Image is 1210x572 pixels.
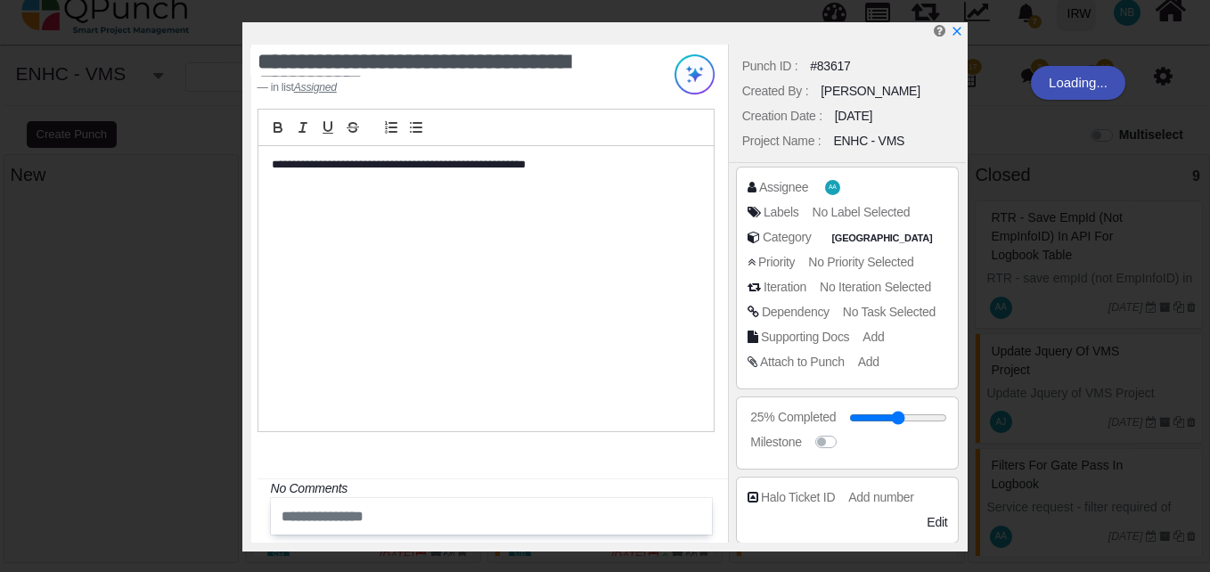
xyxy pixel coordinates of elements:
[742,57,798,76] div: Punch ID :
[835,107,872,126] div: [DATE]
[810,57,850,76] div: #83617
[764,203,799,222] div: Labels
[927,515,947,529] span: Edit
[863,330,884,344] span: Add
[951,24,963,38] a: x
[742,82,808,101] div: Created By :
[742,132,822,151] div: Project Name :
[828,231,936,246] span: Pakistan
[759,178,808,197] div: Assignee
[825,180,840,195] span: Ahad Ahmed Taji
[858,355,879,369] span: Add
[758,253,795,272] div: Priority
[764,278,806,297] div: Iteration
[761,328,849,347] div: Supporting Docs
[820,280,931,294] span: No Iteration Selected
[934,24,945,37] i: Edit Punch
[742,107,822,126] div: Creation Date :
[848,490,913,504] span: Add number
[294,81,337,94] u: Assigned
[1031,66,1125,100] div: Loading...
[843,305,936,319] span: No Task Selected
[813,205,911,219] span: No Label Selected
[271,481,347,495] i: No Comments
[821,82,920,101] div: [PERSON_NAME]
[763,228,812,247] div: Category
[750,408,836,427] div: 25% Completed
[294,81,337,94] cite: Source Title
[829,184,837,191] span: AA
[833,132,904,151] div: ENHC - VMS
[760,353,845,372] div: Attach to Punch
[258,79,634,95] footer: in list
[808,255,913,269] span: No Priority Selected
[762,303,830,322] div: Dependency
[761,488,835,507] div: Halo Ticket ID
[951,25,963,37] svg: x
[674,54,715,94] img: Try writing with AI
[750,433,801,452] div: Milestone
